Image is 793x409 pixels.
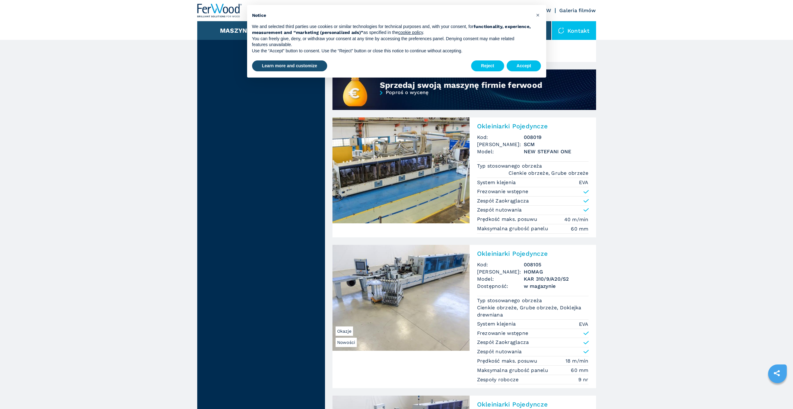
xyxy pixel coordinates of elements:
p: Typ stosowanego obrzeża [477,163,544,169]
div: Kontakt [552,21,596,40]
button: Maszyny [220,27,251,34]
a: cookie policy [398,30,423,35]
a: sharethis [769,365,785,381]
h2: Notice [252,12,531,19]
button: Learn more and customize [252,60,327,72]
p: System klejenia [477,179,518,186]
span: Model: [477,275,524,283]
p: You can freely give, deny, or withdraw your consent at any time by accessing the preferences pane... [252,36,531,48]
a: Galeria filmów [559,7,596,13]
button: Accept [507,60,541,72]
span: Kod: [477,134,524,141]
h3: KAR 310/9/A20/S2 [524,275,589,283]
em: 40 m/min [564,216,589,223]
h2: Okleiniarki Pojedyncze [477,122,589,130]
p: Typ stosowanego obrzeża [477,297,544,304]
h2: Okleiniarki Pojedyncze [477,250,589,257]
em: EVA [579,321,589,328]
em: 60 mm [571,225,588,232]
img: Ferwood [197,4,242,17]
p: Zespoły robocze [477,376,520,383]
h3: 008105 [524,261,589,268]
button: Close this notice [533,10,543,20]
p: Frezowanie wstępne [477,188,528,195]
span: Nowości [336,338,357,347]
h3: SCM [524,141,589,148]
span: Kod: [477,261,524,268]
iframe: Chat [767,381,788,404]
img: Okleiniarki Pojedyncze HOMAG KAR 310/9/A20/S2 [332,245,470,351]
em: 18 m/min [566,357,589,364]
p: Prędkość maks. posuwu [477,358,539,364]
p: Prędkość maks. posuwu [477,216,539,223]
div: Sprzedaj swoją maszynę firmie ferwood [380,80,553,90]
p: Frezowanie wstępne [477,330,528,337]
p: System klejenia [477,321,518,327]
h3: HOMAG [524,268,589,275]
em: 60 mm [571,367,588,374]
h3: 008019 [524,134,589,141]
span: × [536,11,540,19]
span: [PERSON_NAME]: [477,141,524,148]
p: Zespół Zaokrąglacza [477,197,529,204]
em: Cienkie obrzeże, Grube obrzeże [509,169,589,177]
p: Zespół nutowania [477,207,522,213]
span: Model: [477,148,524,155]
p: Zespół Zaokrąglacza [477,339,529,346]
em: Cienkie obrzeże, Grube obrzeże, Doklejka drewniana [477,304,589,318]
a: Okleiniarki Pojedyncze HOMAG KAR 310/9/A20/S2NowościOkazjeOkleiniarki PojedynczeKod:008105[PERSON... [332,245,596,388]
strong: functionality, experience, measurement and “marketing (personalized ads)” [252,24,531,35]
p: Maksymalna grubość panelu [477,367,550,374]
em: 9 nr [578,376,589,383]
p: Use the “Accept” button to consent. Use the “Reject” button or close this notice to continue with... [252,48,531,54]
a: Poproś o wycenę [332,90,596,111]
p: Zespół nutowania [477,348,522,355]
span: [PERSON_NAME]: [477,268,524,275]
img: Kontakt [558,27,564,34]
span: Okazje [336,326,353,336]
a: Okleiniarki Pojedyncze SCM NEW STEFANI ONEOkleiniarki PojedynczeKod:008019[PERSON_NAME]:SCMModel:... [332,117,596,237]
button: Reject [471,60,504,72]
h2: Okleiniarki Pojedyncze [477,401,589,408]
h3: NEW STEFANI ONE [524,148,589,155]
span: Dostępność: [477,283,524,290]
p: Maksymalna grubość panelu [477,225,550,232]
span: w magazynie [524,283,589,290]
em: EVA [579,179,589,186]
img: Okleiniarki Pojedyncze SCM NEW STEFANI ONE [332,117,470,223]
p: We and selected third parties use cookies or similar technologies for technical purposes and, wit... [252,24,531,36]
